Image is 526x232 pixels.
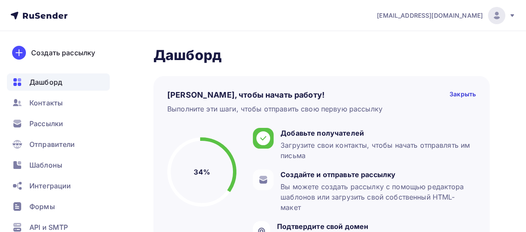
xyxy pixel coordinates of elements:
[29,77,62,87] span: Дашборд
[277,221,472,232] div: Подтвердите свой домен
[29,160,62,170] span: Шаблоны
[29,118,63,129] span: Рассылки
[7,156,110,174] a: Шаблоны
[281,169,472,180] div: Создайте и отправьте рассылку
[194,167,210,177] h5: 34%
[29,201,55,212] span: Формы
[281,181,472,213] div: Вы можете создать рассылку с помощью редактора шаблонов или загрузить свой собственный HTML-макет
[29,139,75,149] span: Отправители
[153,47,490,64] h2: Дашборд
[377,7,516,24] a: [EMAIL_ADDRESS][DOMAIN_NAME]
[7,73,110,91] a: Дашборд
[281,140,472,161] div: Загрузите свои контакты, чтобы начать отправлять им письма
[7,115,110,132] a: Рассылки
[167,104,383,114] div: Выполните эти шаги, чтобы отправить свою первую рассылку
[29,98,63,108] span: Контакты
[29,181,71,191] span: Интеграции
[167,90,325,100] h4: [PERSON_NAME], чтобы начать работу!
[449,90,476,100] div: Закрыть
[7,198,110,215] a: Формы
[7,94,110,111] a: Контакты
[31,48,95,58] div: Создать рассылку
[281,128,472,138] div: Добавьте получателей
[7,136,110,153] a: Отправители
[377,11,483,20] span: [EMAIL_ADDRESS][DOMAIN_NAME]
